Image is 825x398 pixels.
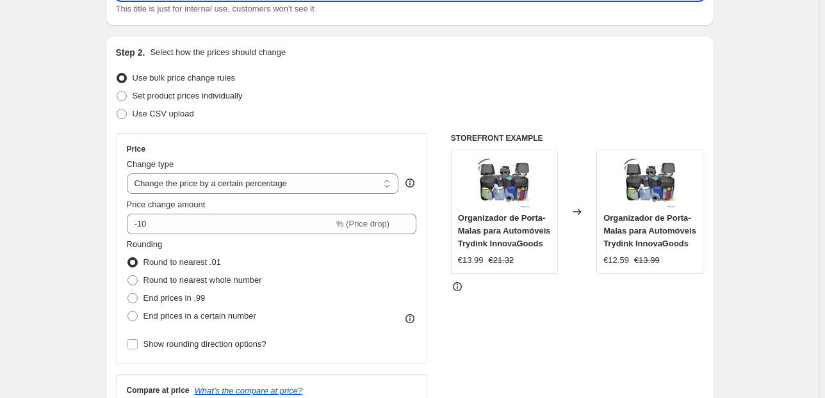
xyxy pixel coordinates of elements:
[116,46,145,59] h2: Step 2.
[625,157,676,208] img: organizador-de-porta-malas-para-automoveis-trydink-innovagoods-603_80x.webp
[133,91,243,100] span: Set product prices individually
[127,214,334,234] input: -15
[143,311,256,321] span: End prices in a certain number
[143,339,266,349] span: Show rounding direction options?
[603,254,629,267] div: €12.59
[143,275,262,285] span: Round to nearest whole number
[489,254,514,267] strike: €21.32
[127,239,163,249] span: Rounding
[404,177,416,189] div: help
[127,144,145,154] h3: Price
[133,73,235,83] span: Use bulk price change rules
[116,4,314,13] span: This title is just for internal use, customers won't see it
[458,254,484,267] div: €13.99
[127,200,206,209] span: Price change amount
[133,109,194,118] span: Use CSV upload
[603,213,696,248] span: Organizador de Porta-Malas para Automóveis Trydink InnovaGoods
[127,385,190,395] h3: Compare at price
[143,293,206,303] span: End prices in .99
[478,157,530,208] img: organizador-de-porta-malas-para-automoveis-trydink-innovagoods-603_80x.webp
[634,254,660,267] strike: €13.99
[150,46,286,59] p: Select how the prices should change
[127,159,174,169] span: Change type
[143,257,221,267] span: Round to nearest .01
[451,133,704,143] h6: STOREFRONT EXAMPLE
[336,219,389,228] span: % (Price drop)
[195,386,303,395] button: What's the compare at price?
[458,213,551,248] span: Organizador de Porta-Malas para Automóveis Trydink InnovaGoods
